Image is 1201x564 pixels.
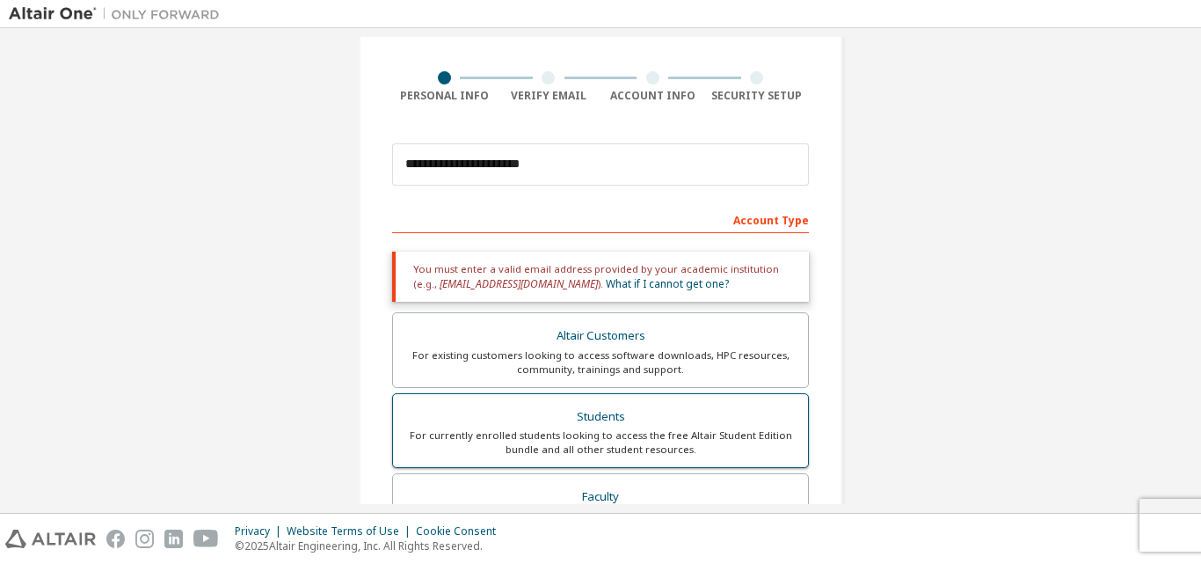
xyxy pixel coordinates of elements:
div: Security Setup [705,89,810,103]
div: Faculty [404,485,797,509]
img: linkedin.svg [164,530,183,548]
img: facebook.svg [106,530,125,548]
div: Website Terms of Use [287,524,416,538]
div: You must enter a valid email address provided by your academic institution (e.g., ). [392,252,809,302]
div: For existing customers looking to access software downloads, HPC resources, community, trainings ... [404,348,797,377]
a: What if I cannot get one? [606,276,729,291]
div: Privacy [235,524,287,538]
img: Altair One [9,5,229,23]
div: Verify Email [497,89,601,103]
div: Altair Customers [404,324,797,348]
img: youtube.svg [193,530,219,548]
img: instagram.svg [135,530,154,548]
span: [EMAIL_ADDRESS][DOMAIN_NAME] [440,276,598,291]
div: For currently enrolled students looking to access the free Altair Student Edition bundle and all ... [404,428,797,457]
div: Students [404,405,797,429]
div: Personal Info [392,89,497,103]
div: Cookie Consent [416,524,506,538]
div: Account Info [600,89,705,103]
p: © 2025 Altair Engineering, Inc. All Rights Reserved. [235,538,506,553]
div: Account Type [392,205,809,233]
img: altair_logo.svg [5,530,96,548]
